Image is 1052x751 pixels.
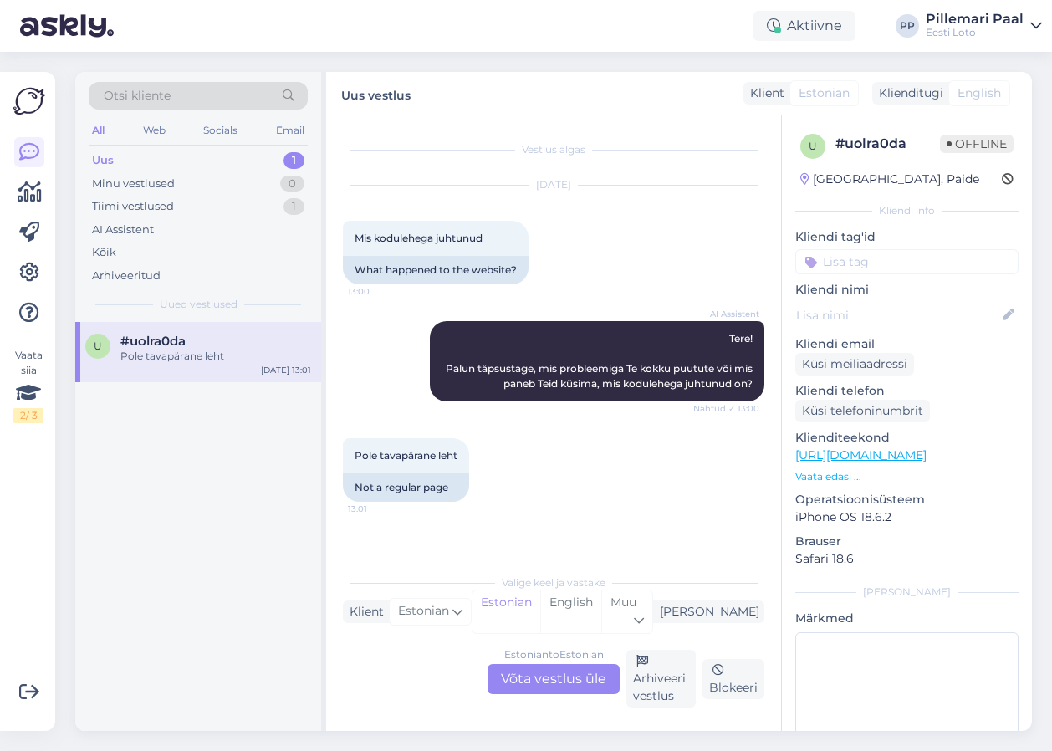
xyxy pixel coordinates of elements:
div: Minu vestlused [92,176,175,192]
div: Vaata siia [13,348,43,423]
div: Email [273,120,308,141]
div: Võta vestlus üle [488,664,620,694]
div: Klient [743,84,784,102]
p: Kliendi tag'id [795,228,1019,246]
p: Kliendi telefon [795,382,1019,400]
div: Not a regular page [343,473,469,502]
span: Pole tavapärane leht [355,449,457,462]
div: 2 / 3 [13,408,43,423]
img: Askly Logo [13,85,45,117]
span: Muu [610,595,636,610]
p: Safari 18.6 [795,550,1019,568]
input: Lisa nimi [796,306,999,324]
p: Operatsioonisüsteem [795,491,1019,508]
span: Estonian [799,84,850,102]
div: Küsi telefoninumbrit [795,400,930,422]
div: [PERSON_NAME] [795,585,1019,600]
p: Märkmed [795,610,1019,627]
a: [URL][DOMAIN_NAME] [795,447,927,462]
div: Kliendi info [795,203,1019,218]
div: English [540,590,601,633]
div: [GEOGRAPHIC_DATA], Paide [800,171,979,188]
p: Kliendi email [795,335,1019,353]
p: Brauser [795,533,1019,550]
div: Eesti Loto [926,26,1024,39]
span: English [958,84,1001,102]
div: [PERSON_NAME] [653,603,759,621]
span: u [94,340,102,352]
div: Socials [200,120,241,141]
span: u [809,140,817,152]
span: Mis kodulehega juhtunud [355,232,483,244]
div: Estonian [472,590,540,633]
span: 13:01 [348,503,411,515]
p: Vaata edasi ... [795,469,1019,484]
div: Arhiveeri vestlus [626,650,696,708]
span: 13:00 [348,285,411,298]
div: AI Assistent [92,222,154,238]
input: Lisa tag [795,249,1019,274]
div: Aktiivne [753,11,855,41]
span: Uued vestlused [160,297,237,312]
div: Klient [343,603,384,621]
div: Uus [92,152,114,169]
p: iPhone OS 18.6.2 [795,508,1019,526]
div: 0 [280,176,304,192]
div: Web [140,120,169,141]
div: Kõik [92,244,116,261]
div: What happened to the website? [343,256,529,284]
div: [DATE] 13:01 [261,364,311,376]
span: Estonian [398,602,449,621]
div: 1 [283,198,304,215]
div: Vestlus algas [343,142,764,157]
label: Uus vestlus [341,82,411,105]
span: Nähtud ✓ 13:00 [693,402,759,415]
div: Blokeeri [702,659,764,699]
p: Kliendi nimi [795,281,1019,299]
div: Valige keel ja vastake [343,575,764,590]
div: All [89,120,108,141]
div: Küsi meiliaadressi [795,353,914,375]
div: Arhiveeritud [92,268,161,284]
div: [DATE] [343,177,764,192]
div: Klienditugi [872,84,943,102]
div: Pole tavapärane leht [120,349,311,364]
span: #uolra0da [120,334,186,349]
div: 1 [283,152,304,169]
div: Estonian to Estonian [504,647,604,662]
span: AI Assistent [697,308,759,320]
span: Offline [940,135,1014,153]
a: Pillemari PaalEesti Loto [926,13,1042,39]
div: # uolra0da [835,134,940,154]
div: Tiimi vestlused [92,198,174,215]
div: Pillemari Paal [926,13,1024,26]
p: Klienditeekond [795,429,1019,447]
div: PP [896,14,919,38]
span: Otsi kliente [104,87,171,105]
